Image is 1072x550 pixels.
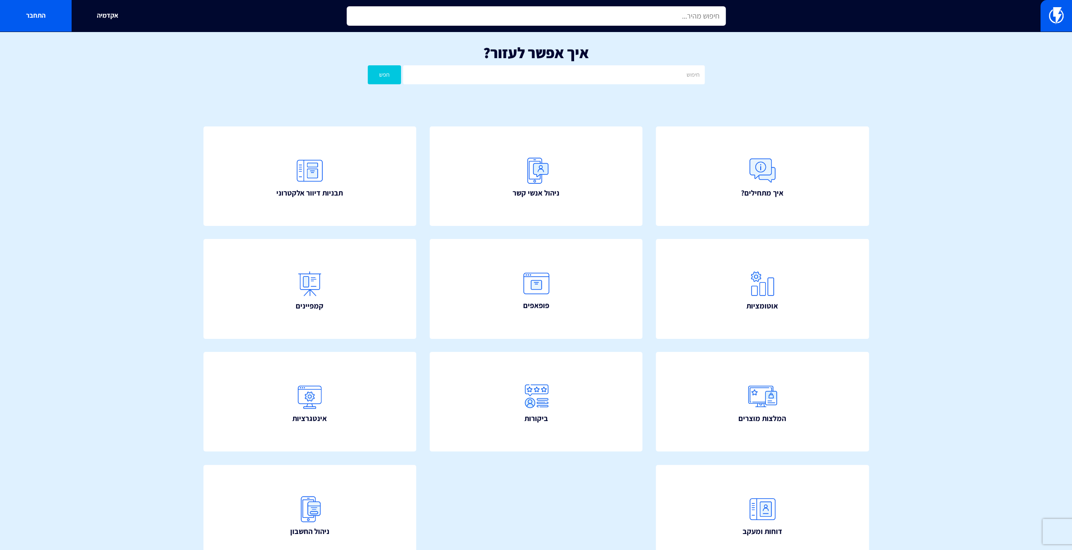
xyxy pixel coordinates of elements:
[656,352,869,451] a: המלצות מוצרים
[292,413,327,424] span: אינטגרציות
[746,300,778,311] span: אוטומציות
[743,526,782,537] span: דוחות ומעקב
[430,126,643,226] a: ניהול אנשי קשר
[368,65,401,84] button: חפש
[13,44,1059,61] h1: איך אפשר לעזור?
[656,126,869,226] a: איך מתחילים?
[403,65,704,84] input: חיפוש
[741,188,783,199] span: איך מתחילים?
[430,352,643,451] a: ביקורות
[347,6,726,26] input: חיפוש מהיר...
[656,239,869,338] a: אוטומציות
[203,239,417,338] a: קמפיינים
[203,126,417,226] a: תבניות דיוור אלקטרוני
[276,188,343,199] span: תבניות דיוור אלקטרוני
[524,413,548,424] span: ביקורות
[523,300,549,311] span: פופאפים
[290,526,329,537] span: ניהול החשבון
[430,239,643,338] a: פופאפים
[296,300,323,311] span: קמפיינים
[513,188,559,199] span: ניהול אנשי קשר
[738,413,786,424] span: המלצות מוצרים
[203,352,417,451] a: אינטגרציות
